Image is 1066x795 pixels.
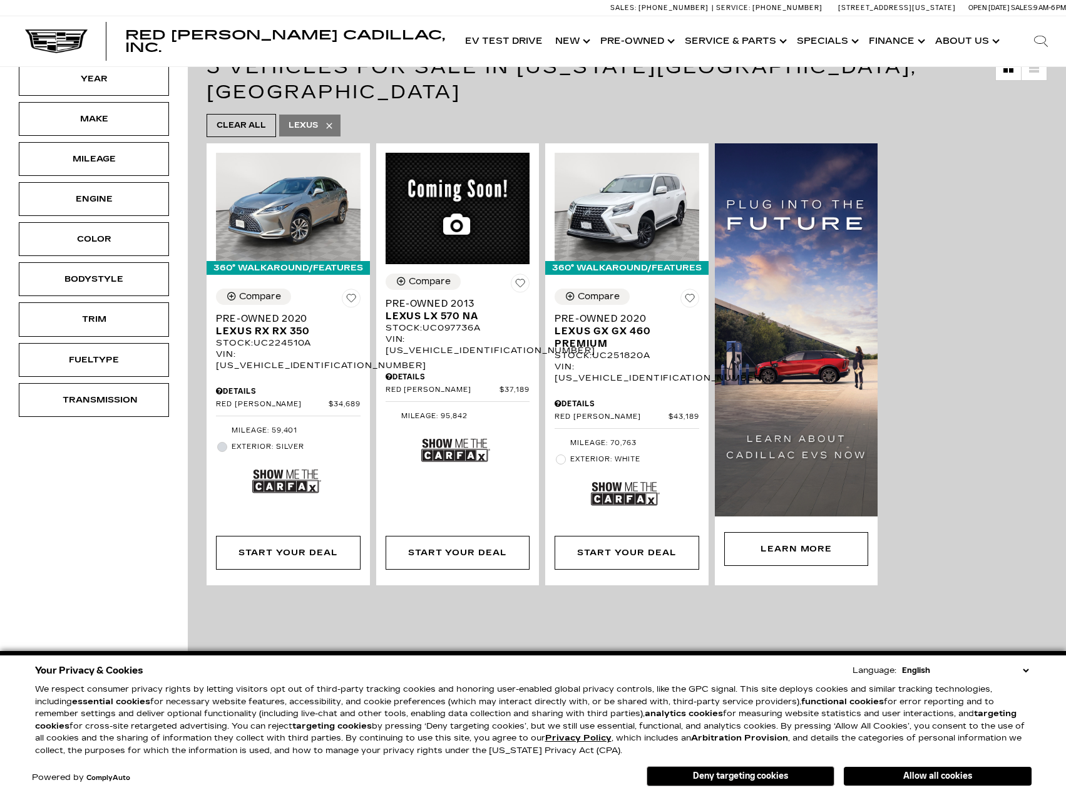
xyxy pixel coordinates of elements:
[19,102,169,136] div: MakeMake
[232,441,361,453] span: Exterior: Silver
[216,386,361,397] div: Pricing Details - Pre-Owned 2020 Lexus RX RX 350
[555,312,699,350] a: Pre-Owned 2020Lexus GX GX 460 Premium
[545,261,709,275] div: 360° WalkAround/Features
[63,72,125,86] div: Year
[421,428,490,473] img: Show Me the CARFAX Badge
[669,413,699,422] span: $43,189
[25,29,88,53] img: Cadillac Dark Logo with Cadillac White Text
[724,532,869,566] div: Learn More
[329,400,361,409] span: $34,689
[386,322,530,334] div: Stock : UC097736A
[1011,4,1033,12] span: Sales:
[680,289,699,312] button: Save Vehicle
[968,4,1010,12] span: Open [DATE]
[408,546,507,560] div: Start Your Deal
[216,325,351,337] span: Lexus RX RX 350
[19,262,169,296] div: BodystyleBodystyle
[555,312,690,325] span: Pre-Owned 2020
[511,274,530,297] button: Save Vehicle
[216,536,361,570] div: Start Your Deal
[19,302,169,336] div: TrimTrim
[125,29,446,54] a: Red [PERSON_NAME] Cadillac, Inc.
[216,349,361,371] div: VIN: [US_VEHICLE_IDENTIFICATION_NUMBER]
[217,118,266,133] span: Clear All
[216,153,361,261] img: 2020 Lexus RX RX 350
[555,325,690,350] span: Lexus GX GX 460 Premium
[292,721,372,731] strong: targeting cookies
[691,733,788,743] strong: Arbitration Provision
[216,312,361,337] a: Pre-Owned 2020Lexus RX RX 350
[679,16,791,66] a: Service & Parts
[570,453,699,466] span: Exterior: White
[35,709,1017,731] strong: targeting cookies
[216,400,361,409] a: Red [PERSON_NAME] $34,689
[216,423,361,439] li: Mileage: 59,401
[63,353,125,367] div: Fueltype
[577,546,676,560] div: Start Your Deal
[555,361,699,384] div: VIN: [US_VEHICLE_IDENTIFICATION_NUMBER]
[591,471,660,516] img: Show Me the CARFAX Badge
[500,386,530,395] span: $37,189
[63,312,125,326] div: Trim
[801,697,884,707] strong: functional cookies
[386,334,530,356] div: VIN: [US_VEHICLE_IDENTIFICATION_NUMBER]
[555,289,630,305] button: Compare Vehicle
[409,276,451,287] div: Compare
[386,310,521,322] span: Lexus LX 570 NA
[72,697,150,707] strong: essential cookies
[791,16,863,66] a: Specials
[555,413,699,422] a: Red [PERSON_NAME] $43,189
[63,272,125,286] div: Bodystyle
[838,4,956,12] a: [STREET_ADDRESS][US_STATE]
[610,4,637,12] span: Sales:
[899,664,1032,677] select: Language Select
[853,667,896,675] div: Language:
[638,4,709,12] span: [PHONE_NUMBER]
[342,289,361,312] button: Save Vehicle
[238,546,337,560] div: Start Your Deal
[19,62,169,96] div: YearYear
[19,182,169,216] div: EngineEngine
[386,536,530,570] div: Start Your Deal
[19,222,169,256] div: ColorColor
[63,152,125,166] div: Mileage
[32,774,130,782] div: Powered by
[555,435,699,451] li: Mileage: 70,763
[929,16,1003,66] a: About Us
[1033,4,1066,12] span: 9 AM-6 PM
[459,16,549,66] a: EV Test Drive
[19,142,169,176] div: MileageMileage
[239,291,281,302] div: Compare
[207,261,370,275] div: 360° WalkAround/Features
[386,371,530,382] div: Pricing Details - Pre-Owned 2013 Lexus LX 570 NA
[216,400,329,409] span: Red [PERSON_NAME]
[610,4,712,11] a: Sales: [PHONE_NUMBER]
[594,16,679,66] a: Pre-Owned
[386,408,530,424] li: Mileage: 95,842
[386,274,461,290] button: Compare Vehicle
[86,774,130,782] a: ComplyAuto
[386,297,530,322] a: Pre-Owned 2013Lexus LX 570 NA
[63,232,125,246] div: Color
[35,662,143,679] span: Your Privacy & Cookies
[63,112,125,126] div: Make
[216,289,291,305] button: Compare Vehicle
[216,312,351,325] span: Pre-Owned 2020
[19,383,169,417] div: TransmissionTransmission
[578,291,620,302] div: Compare
[216,337,361,349] div: Stock : UC224510A
[545,733,612,743] a: Privacy Policy
[555,413,669,422] span: Red [PERSON_NAME]
[645,709,723,719] strong: analytics cookies
[752,4,823,12] span: [PHONE_NUMBER]
[386,297,521,310] span: Pre-Owned 2013
[386,386,530,395] a: Red [PERSON_NAME] $37,189
[289,118,318,133] span: Lexus
[716,4,751,12] span: Service:
[863,16,929,66] a: Finance
[19,343,169,377] div: FueltypeFueltype
[63,393,125,407] div: Transmission
[35,684,1032,757] p: We respect consumer privacy rights by letting visitors opt out of third-party tracking cookies an...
